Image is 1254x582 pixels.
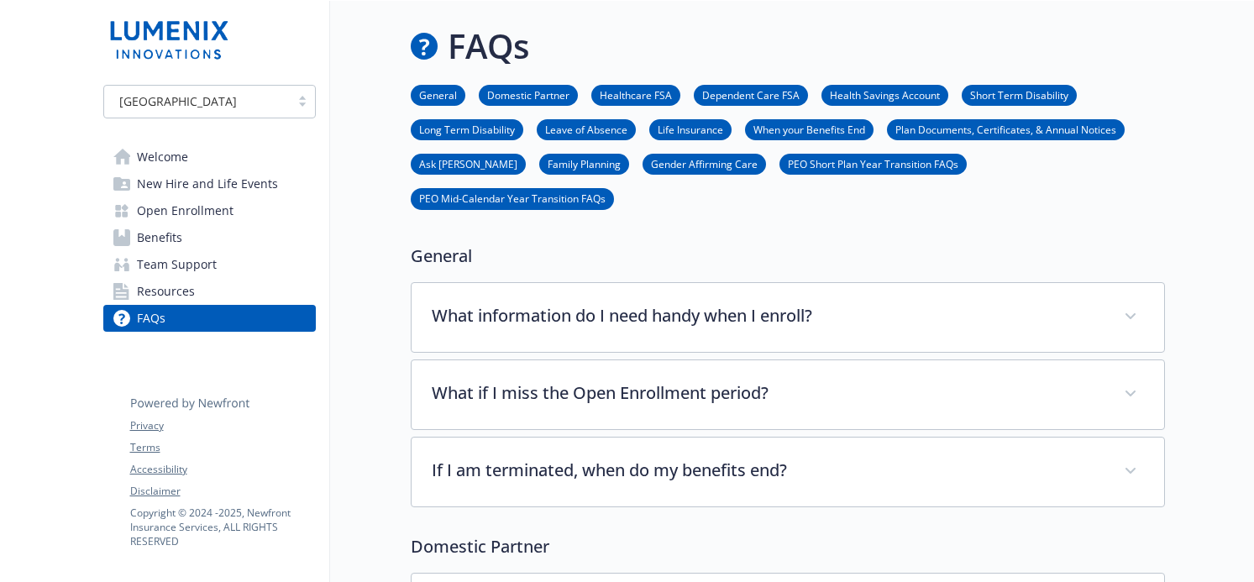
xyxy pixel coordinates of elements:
a: Accessibility [130,462,315,477]
div: If I am terminated, when do my benefits end? [412,438,1164,506]
a: Open Enrollment [103,197,316,224]
p: Domestic Partner [411,534,1165,559]
p: Copyright © 2024 - 2025 , Newfront Insurance Services, ALL RIGHTS RESERVED [130,506,315,548]
a: Plan Documents, Certificates, & Annual Notices [887,121,1125,137]
a: Benefits [103,224,316,251]
span: [GEOGRAPHIC_DATA] [119,92,237,110]
p: What if I miss the Open Enrollment period? [432,380,1104,406]
span: FAQs [137,305,165,332]
a: Dependent Care FSA [694,87,808,102]
p: If I am terminated, when do my benefits end? [432,458,1104,483]
span: Team Support [137,251,217,278]
h1: FAQs [448,21,529,71]
a: Welcome [103,144,316,170]
a: Gender Affirming Care [643,155,766,171]
div: What information do I need handy when I enroll? [412,283,1164,352]
span: [GEOGRAPHIC_DATA] [113,92,281,110]
span: Resources [137,278,195,305]
a: Life Insurance [649,121,732,137]
a: FAQs [103,305,316,332]
a: Ask [PERSON_NAME] [411,155,526,171]
span: Welcome [137,144,188,170]
a: PEO Mid-Calendar Year Transition FAQs [411,190,614,206]
a: Leave of Absence [537,121,636,137]
a: Privacy [130,418,315,433]
a: Terms [130,440,315,455]
a: Resources [103,278,316,305]
p: What information do I need handy when I enroll? [432,303,1104,328]
span: Open Enrollment [137,197,233,224]
a: Health Savings Account [821,87,948,102]
a: Family Planning [539,155,629,171]
p: General [411,244,1165,269]
a: Domestic Partner [479,87,578,102]
span: New Hire and Life Events [137,170,278,197]
a: Team Support [103,251,316,278]
a: Long Term Disability [411,121,523,137]
a: PEO Short Plan Year Transition FAQs [779,155,967,171]
div: What if I miss the Open Enrollment period? [412,360,1164,429]
a: When your Benefits End [745,121,874,137]
a: General [411,87,465,102]
a: Healthcare FSA [591,87,680,102]
span: Benefits [137,224,182,251]
a: Short Term Disability [962,87,1077,102]
a: Disclaimer [130,484,315,499]
a: New Hire and Life Events [103,170,316,197]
